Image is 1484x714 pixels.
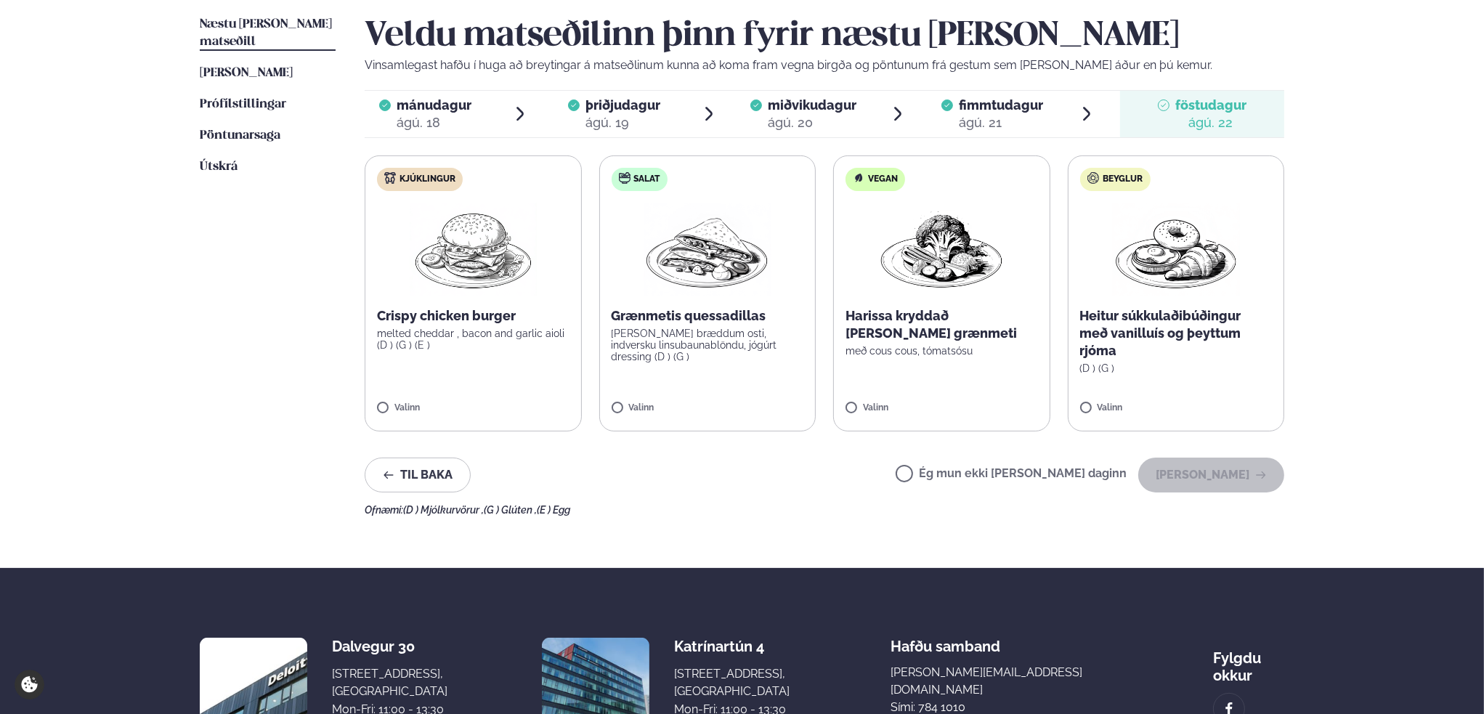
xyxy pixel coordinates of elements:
[365,16,1284,57] h2: Veldu matseðilinn þinn fyrir næstu [PERSON_NAME]
[959,114,1043,131] div: ágú. 21
[1103,174,1143,185] span: Beyglur
[1080,307,1273,360] p: Heitur súkkulaðibúðingur með vanilluís og þeyttum rjóma
[397,114,471,131] div: ágú. 18
[365,57,1284,74] p: Vinsamlegast hafðu í huga að breytingar á matseðlinum kunna að koma fram vegna birgða og pöntunum...
[537,504,570,516] span: (E ) Egg
[612,307,804,325] p: Grænmetis quessadillas
[1080,362,1273,374] p: (D ) (G )
[891,626,1000,655] span: Hafðu samband
[846,307,1038,342] p: Harissa kryddað [PERSON_NAME] grænmeti
[585,97,660,113] span: þriðjudagur
[200,16,336,51] a: Næstu [PERSON_NAME] matseðill
[1138,458,1284,492] button: [PERSON_NAME]
[674,638,790,655] div: Katrínartún 4
[397,97,471,113] span: mánudagur
[484,504,537,516] span: (G ) Glúten ,
[1175,114,1246,131] div: ágú. 22
[619,172,631,184] img: salad.svg
[400,174,455,185] span: Kjúklingur
[409,203,538,296] img: Hamburger.png
[768,97,856,113] span: miðvikudagur
[332,665,447,700] div: [STREET_ADDRESS], [GEOGRAPHIC_DATA]
[1087,172,1100,184] img: bagle-new-16px.svg
[365,458,471,492] button: Til baka
[200,129,280,142] span: Pöntunarsaga
[877,203,1005,296] img: Vegan.png
[200,65,293,82] a: [PERSON_NAME]
[200,158,238,176] a: Útskrá
[200,18,332,48] span: Næstu [PERSON_NAME] matseðill
[365,504,1284,516] div: Ofnæmi:
[200,127,280,145] a: Pöntunarsaga
[891,664,1113,699] a: [PERSON_NAME][EMAIL_ADDRESS][DOMAIN_NAME]
[377,307,569,325] p: Crispy chicken burger
[868,174,898,185] span: Vegan
[15,670,44,699] a: Cookie settings
[200,96,286,113] a: Prófílstillingar
[644,203,771,296] img: Quesadilla.png
[200,98,286,110] span: Prófílstillingar
[403,504,484,516] span: (D ) Mjólkurvörur ,
[768,114,856,131] div: ágú. 20
[1213,638,1284,684] div: Fylgdu okkur
[377,328,569,351] p: melted cheddar , bacon and garlic aioli (D ) (G ) (E )
[634,174,660,185] span: Salat
[1112,203,1240,296] img: Croissant.png
[846,345,1038,357] p: með cous cous, tómatsósu
[674,665,790,700] div: [STREET_ADDRESS], [GEOGRAPHIC_DATA]
[959,97,1043,113] span: fimmtudagur
[384,172,396,184] img: chicken.svg
[853,172,864,184] img: Vegan.svg
[200,67,293,79] span: [PERSON_NAME]
[612,328,804,362] p: [PERSON_NAME] bræddum osti, indversku linsubaunablöndu, jógúrt dressing (D ) (G )
[200,161,238,173] span: Útskrá
[332,638,447,655] div: Dalvegur 30
[1175,97,1246,113] span: föstudagur
[585,114,660,131] div: ágú. 19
